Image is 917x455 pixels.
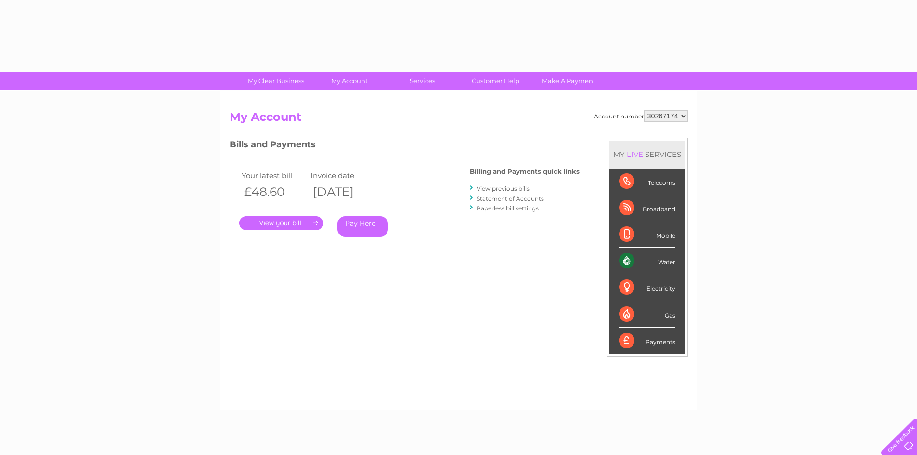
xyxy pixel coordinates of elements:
[529,72,608,90] a: Make A Payment
[619,274,675,301] div: Electricity
[236,72,316,90] a: My Clear Business
[239,169,309,182] td: Your latest bill
[619,195,675,221] div: Broadband
[308,169,377,182] td: Invoice date
[456,72,535,90] a: Customer Help
[619,301,675,328] div: Gas
[383,72,462,90] a: Services
[230,138,580,155] h3: Bills and Payments
[239,216,323,230] a: .
[337,216,388,237] a: Pay Here
[477,205,539,212] a: Paperless bill settings
[477,185,530,192] a: View previous bills
[308,182,377,202] th: [DATE]
[625,150,645,159] div: LIVE
[310,72,389,90] a: My Account
[609,141,685,168] div: MY SERVICES
[477,195,544,202] a: Statement of Accounts
[594,110,688,122] div: Account number
[619,221,675,248] div: Mobile
[619,169,675,195] div: Telecoms
[470,168,580,175] h4: Billing and Payments quick links
[619,328,675,354] div: Payments
[619,248,675,274] div: Water
[239,182,309,202] th: £48.60
[230,110,688,129] h2: My Account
